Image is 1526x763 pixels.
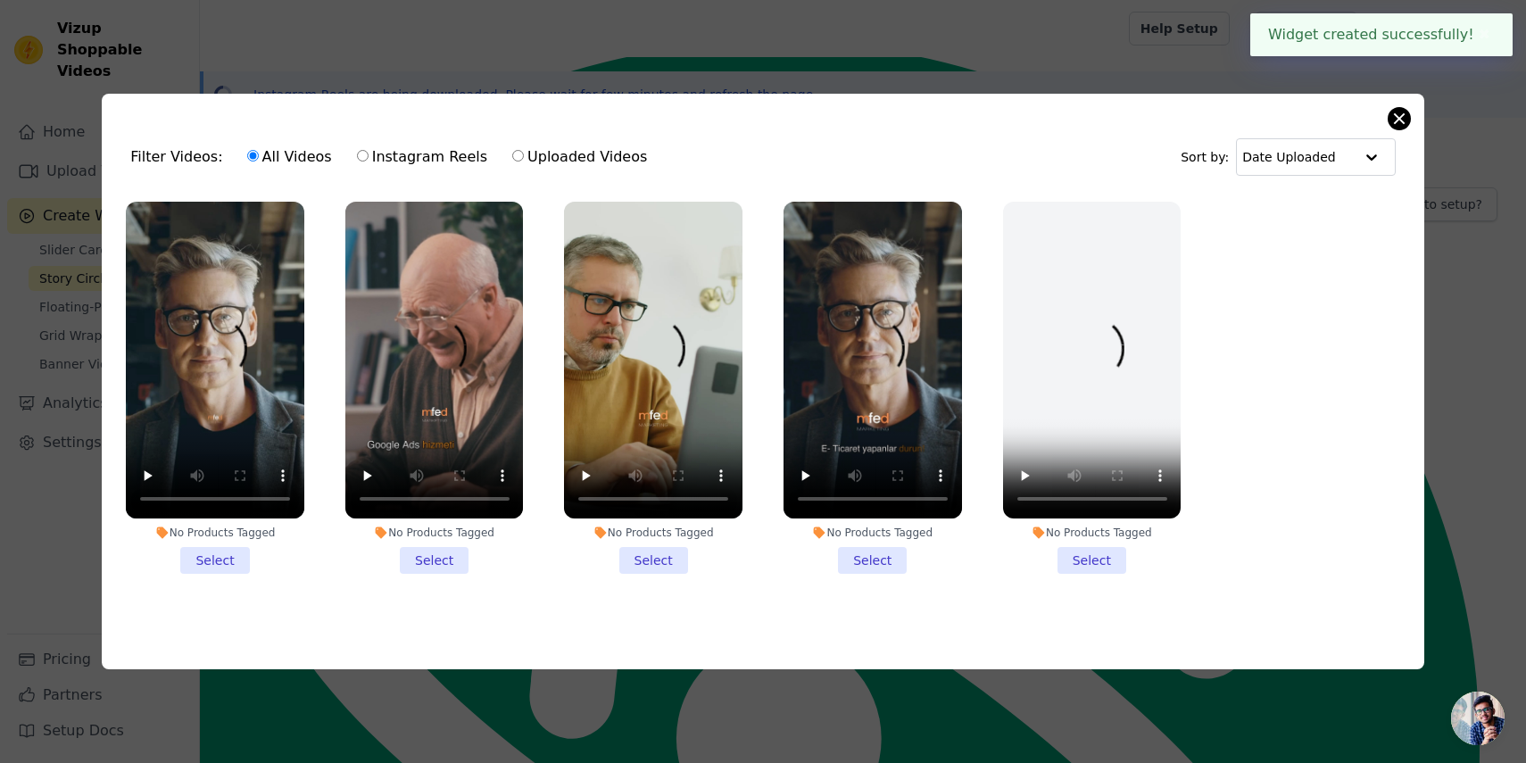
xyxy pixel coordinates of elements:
button: Close modal [1389,108,1410,129]
div: No Products Tagged [564,526,742,540]
label: Instagram Reels [356,145,488,169]
div: No Products Tagged [784,526,962,540]
div: Sort by: [1181,138,1396,176]
div: Filter Videos: [130,137,657,178]
button: Close [1474,24,1495,46]
a: Açık sohbet [1451,692,1505,745]
div: No Products Tagged [126,526,304,540]
label: Uploaded Videos [511,145,648,169]
div: Widget created successfully! [1250,13,1513,56]
label: All Videos [246,145,333,169]
div: No Products Tagged [345,526,524,540]
div: No Products Tagged [1003,526,1182,540]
